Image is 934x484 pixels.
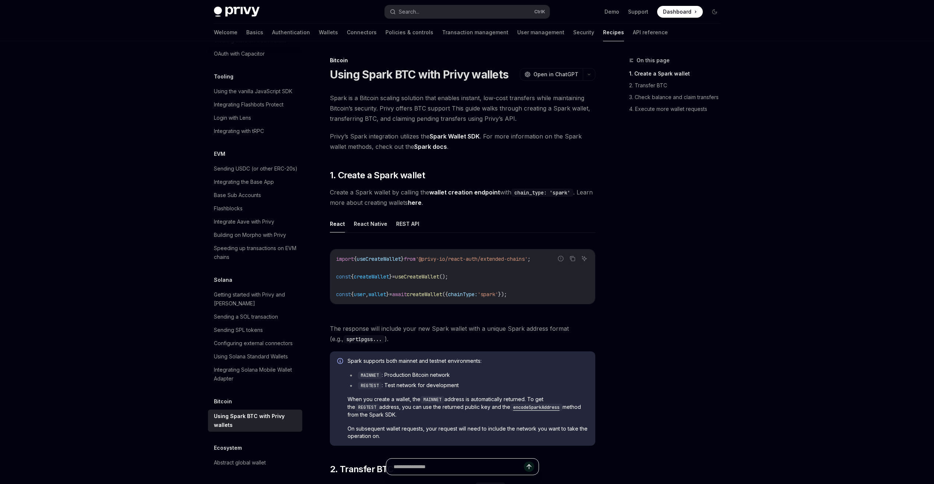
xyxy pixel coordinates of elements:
div: Flashblocks [214,204,243,213]
div: Speeding up transactions on EVM chains [214,244,298,262]
div: Configuring external connectors [214,339,293,348]
code: REGTEST [358,382,382,389]
button: Send message [524,462,534,472]
a: 4. Execute more wallet requests [629,103,726,115]
h5: Bitcoin [214,397,232,406]
span: , [366,291,369,298]
div: Integrate Aave with Privy [214,217,274,226]
a: Support [628,8,648,15]
span: } [386,291,389,298]
a: Integrating with tRPC [208,124,302,138]
button: React Native [354,215,387,232]
a: Sending USDC (or other ERC-20s) [208,162,302,175]
span: useCreateWallet [357,256,401,262]
span: Open in ChatGPT [533,71,578,78]
a: Login with Lens [208,111,302,124]
a: Demo [605,8,619,15]
span: Spark supports both mainnet and testnet environments: [348,357,588,365]
a: User management [517,24,564,41]
code: encodeSparkAddress [510,404,563,411]
span: } [401,256,404,262]
span: from [404,256,416,262]
div: Integrating Solana Mobile Wallet Adapter [214,365,298,383]
div: OAuth with Capacitor [214,49,265,58]
span: 1. Create a Spark wallet [330,169,425,181]
button: Toggle dark mode [709,6,720,18]
span: { [351,273,354,280]
a: Spark Wallet SDK [430,133,480,140]
span: '@privy-io/react-auth/extended-chains' [416,256,528,262]
span: ({ [442,291,448,298]
span: Dashboard [663,8,691,15]
span: wallet [369,291,386,298]
div: Sending USDC (or other ERC-20s) [214,164,297,173]
code: MAINNET [420,396,444,403]
a: Integrating Solana Mobile Wallet Adapter [208,363,302,385]
span: createWallet [407,291,442,298]
a: Integrating the Base App [208,175,302,189]
a: Abstract global wallet [208,456,302,469]
a: Wallets [319,24,338,41]
span: (); [439,273,448,280]
a: 2. Transfer BTC [629,80,726,91]
span: Create a Spark wallet by calling the with . Learn more about creating wallets . [330,187,595,208]
a: Getting started with Privy and [PERSON_NAME] [208,288,302,310]
li: : Production Bitcoin network [348,371,588,379]
a: Dashboard [657,6,703,18]
a: API reference [633,24,668,41]
div: Sending SPL tokens [214,326,263,334]
span: useCreateWallet [395,273,439,280]
div: Using Solana Standard Wallets [214,352,288,361]
span: Privy’s Spark integration utilizes the . For more information on the Spark wallet methods, check ... [330,131,595,152]
a: Sending a SOL transaction [208,310,302,323]
span: ; [528,256,531,262]
div: Base Sub Accounts [214,191,261,200]
span: createWallet [354,273,389,280]
button: React [330,215,345,232]
div: Using Spark BTC with Privy wallets [214,412,298,429]
code: REGTEST [355,404,379,411]
div: Getting started with Privy and [PERSON_NAME] [214,290,298,308]
div: Bitcoin [330,57,595,64]
a: Sending SPL tokens [208,323,302,337]
span: = [389,291,392,298]
code: sprt1pgss... [343,335,385,343]
span: await [392,291,407,298]
span: { [354,256,357,262]
a: wallet creation endpoint [429,189,500,196]
span: const [336,273,351,280]
div: Abstract global wallet [214,458,266,467]
span: Ctrl K [534,9,545,15]
a: Flashblocks [208,202,302,215]
a: Building on Morpho with Privy [208,228,302,242]
button: Search...CtrlK [385,5,550,18]
span: = [392,273,395,280]
a: Authentication [272,24,310,41]
span: }); [498,291,507,298]
button: Report incorrect code [556,254,565,263]
img: dark logo [214,7,260,17]
a: Policies & controls [385,24,433,41]
a: Spark docs [414,143,447,151]
span: { [351,291,354,298]
button: REST API [396,215,419,232]
code: MAINNET [358,372,382,379]
div: Integrating Flashbots Protect [214,100,283,109]
li: : Test network for development [348,382,588,389]
span: The response will include your new Spark wallet with a unique Spark address format (e.g., ). [330,323,595,344]
span: When you create a wallet, the address is automatically returned. To get the address, you can use ... [348,396,588,418]
span: user [354,291,366,298]
a: 3. Check balance and claim transfers [629,91,726,103]
a: Using Spark BTC with Privy wallets [208,410,302,432]
a: Basics [246,24,263,41]
a: Recipes [603,24,624,41]
button: Copy the contents from the code block [568,254,577,263]
h5: Tooling [214,72,233,81]
svg: Info [337,358,345,365]
div: Building on Morpho with Privy [214,231,286,239]
div: Login with Lens [214,113,251,122]
button: Ask AI [579,254,589,263]
span: On subsequent wallet requests, your request will need to include the network you want to take the... [348,425,588,440]
div: Integrating the Base App [214,178,274,186]
span: } [389,273,392,280]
